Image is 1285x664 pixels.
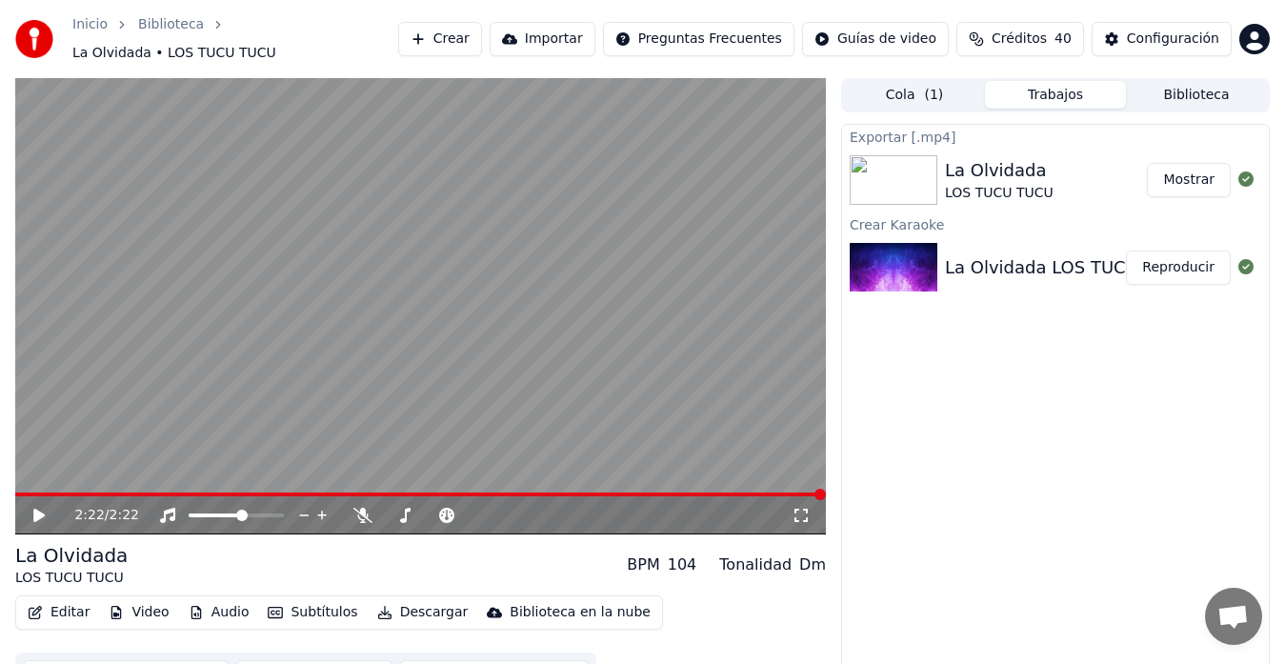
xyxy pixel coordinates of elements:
button: Preguntas Frecuentes [603,22,794,56]
div: / [74,506,120,525]
div: Dm [799,553,826,576]
button: Créditos40 [956,22,1084,56]
div: Configuración [1127,30,1219,49]
div: LOS TUCU TUCU [15,569,128,588]
div: Biblioteca en la nube [510,603,651,622]
div: Tonalidad [719,553,792,576]
nav: breadcrumb [72,15,398,63]
button: Configuración [1092,22,1232,56]
span: 2:22 [110,506,139,525]
button: Trabajos [985,81,1126,109]
span: 40 [1054,30,1072,49]
span: La Olvidada • LOS TUCU TUCU [72,44,276,63]
button: Video [101,599,176,626]
button: Guías de video [802,22,949,56]
span: ( 1 ) [924,86,943,105]
img: youka [15,20,53,58]
button: Descargar [370,599,476,626]
div: La Olvidada LOS TUCU TUCU [945,254,1192,281]
div: Exportar [.mp4] [842,125,1269,148]
div: La Olvidada [15,542,128,569]
div: LOS TUCU TUCU [945,184,1054,203]
div: La Olvidada [945,157,1054,184]
button: Audio [181,599,257,626]
span: 2:22 [74,506,104,525]
a: Biblioteca [138,15,204,34]
button: Cola [844,81,985,109]
a: Inicio [72,15,108,34]
button: Importar [490,22,595,56]
button: Biblioteca [1126,81,1267,109]
span: Créditos [992,30,1047,49]
button: Editar [20,599,97,626]
div: Crear Karaoke [842,212,1269,235]
div: Chat abierto [1205,588,1262,645]
button: Mostrar [1147,163,1231,197]
button: Reproducir [1126,251,1231,285]
button: Crear [398,22,482,56]
div: BPM [627,553,659,576]
div: 104 [668,553,697,576]
button: Subtítulos [260,599,365,626]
